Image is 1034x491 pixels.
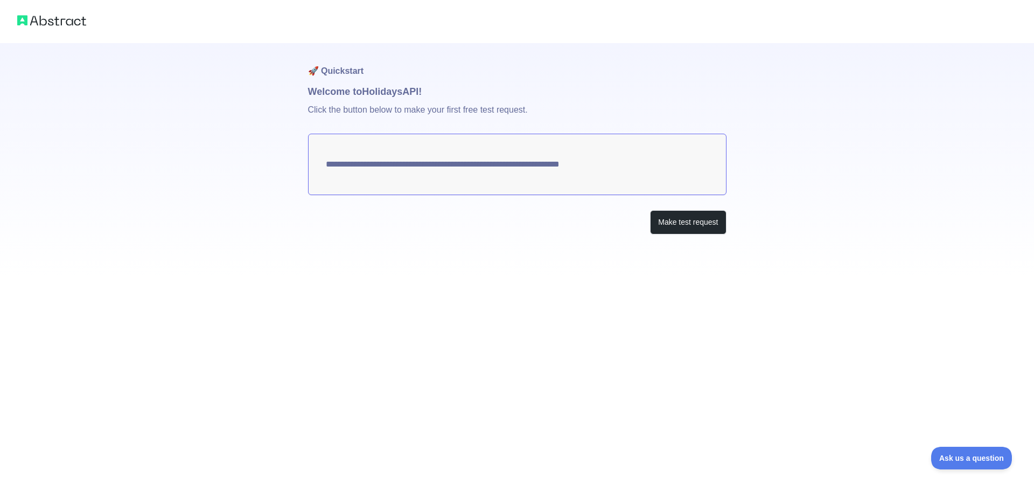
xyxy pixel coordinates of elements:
h1: Welcome to Holidays API! [308,84,726,99]
iframe: Toggle Customer Support [931,447,1012,469]
p: Click the button below to make your first free test request. [308,99,726,134]
img: Abstract logo [17,13,86,28]
button: Make test request [650,210,726,234]
h1: 🚀 Quickstart [308,43,726,84]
